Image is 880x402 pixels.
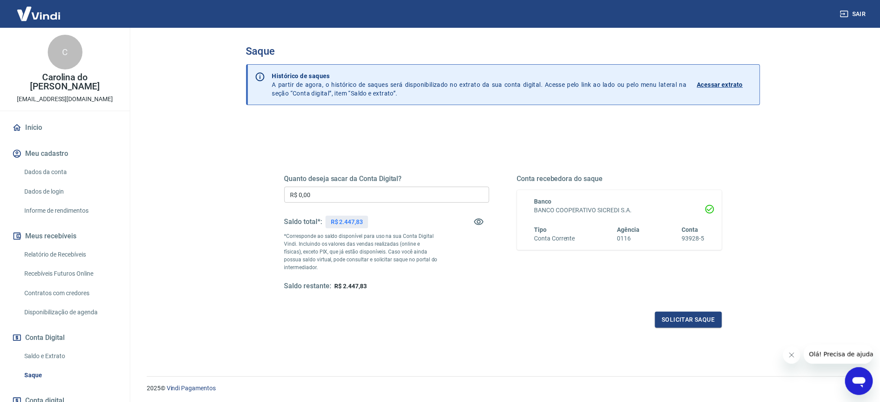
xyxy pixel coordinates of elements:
[10,144,119,163] button: Meu cadastro
[284,217,322,226] h5: Saldo total*:
[697,72,753,98] a: Acessar extrato
[783,346,801,364] iframe: Fechar mensagem
[21,303,119,321] a: Disponibilização de agenda
[10,227,119,246] button: Meus recebíveis
[517,175,722,183] h5: Conta recebedora do saque
[284,232,438,271] p: *Corresponde ao saldo disponível para uso na sua Conta Digital Vindi. Incluindo os valores das ve...
[272,72,687,80] p: Histórico de saques
[17,95,113,104] p: [EMAIL_ADDRESS][DOMAIN_NAME]
[697,80,743,89] p: Acessar extrato
[284,282,331,291] h5: Saldo restante:
[21,347,119,365] a: Saldo e Extrato
[534,234,575,243] h6: Conta Corrente
[7,73,123,91] p: Carolina do [PERSON_NAME]
[10,328,119,347] button: Conta Digital
[147,384,859,393] p: 2025 ©
[534,198,552,205] span: Banco
[682,234,705,243] h6: 93928-5
[331,217,363,227] p: R$ 2.447,83
[272,72,687,98] p: A partir de agora, o histórico de saques será disponibilizado no extrato da sua conta digital. Ac...
[534,226,547,233] span: Tipo
[21,163,119,181] a: Dados da conta
[21,284,119,302] a: Contratos com credores
[48,35,82,69] div: C
[845,367,873,395] iframe: Botão para abrir a janela de mensagens
[21,265,119,283] a: Recebíveis Futuros Online
[804,345,873,364] iframe: Mensagem da empresa
[682,226,699,233] span: Conta
[21,366,119,384] a: Saque
[21,202,119,220] a: Informe de rendimentos
[838,6,870,22] button: Sair
[10,118,119,137] a: Início
[21,246,119,264] a: Relatório de Recebíveis
[284,175,489,183] h5: Quanto deseja sacar da Conta Digital?
[617,234,640,243] h6: 0116
[10,0,67,27] img: Vindi
[167,385,216,392] a: Vindi Pagamentos
[617,226,640,233] span: Agência
[655,312,722,328] button: Solicitar saque
[335,283,367,290] span: R$ 2.447,83
[5,6,73,13] span: Olá! Precisa de ajuda?
[246,45,760,57] h3: Saque
[534,206,705,215] h6: BANCO COOPERATIVO SICREDI S.A.
[21,183,119,201] a: Dados de login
